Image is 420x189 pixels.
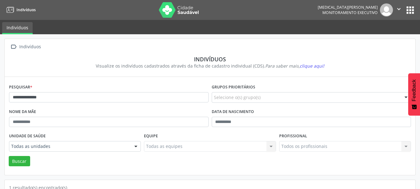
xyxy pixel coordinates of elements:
label: Data de nascimento [212,107,254,117]
span: clique aqui! [300,63,324,69]
button: Feedback - Mostrar pesquisa [408,73,420,116]
label: Profissional [279,131,307,141]
div: [MEDICAL_DATA][PERSON_NAME] [318,5,378,10]
label: Equipe [144,131,158,141]
span: Selecione o(s) grupo(s) [214,94,261,101]
i:  [9,42,18,51]
i: Para saber mais, [265,63,324,69]
img: img [380,3,393,17]
label: Grupos prioritários [212,83,255,92]
i:  [395,6,402,12]
label: Unidade de saúde [9,131,46,141]
a: Indivíduos [4,5,36,15]
label: Nome da mãe [9,107,36,117]
span: Todas as unidades [11,143,128,149]
span: Monitoramento Executivo [322,10,378,15]
button: apps [405,5,416,16]
span: Feedback [411,79,417,101]
div: Visualize os indivíduos cadastrados através da ficha de cadastro individual (CDS). [13,63,407,69]
a:  Indivíduos [9,42,42,51]
div: Indivíduos [18,42,42,51]
div: Indivíduos [13,56,407,63]
span: Indivíduos [16,7,36,12]
button:  [393,3,405,17]
label: Pesquisar [9,83,32,92]
a: Indivíduos [2,22,33,34]
button: Buscar [9,156,30,167]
